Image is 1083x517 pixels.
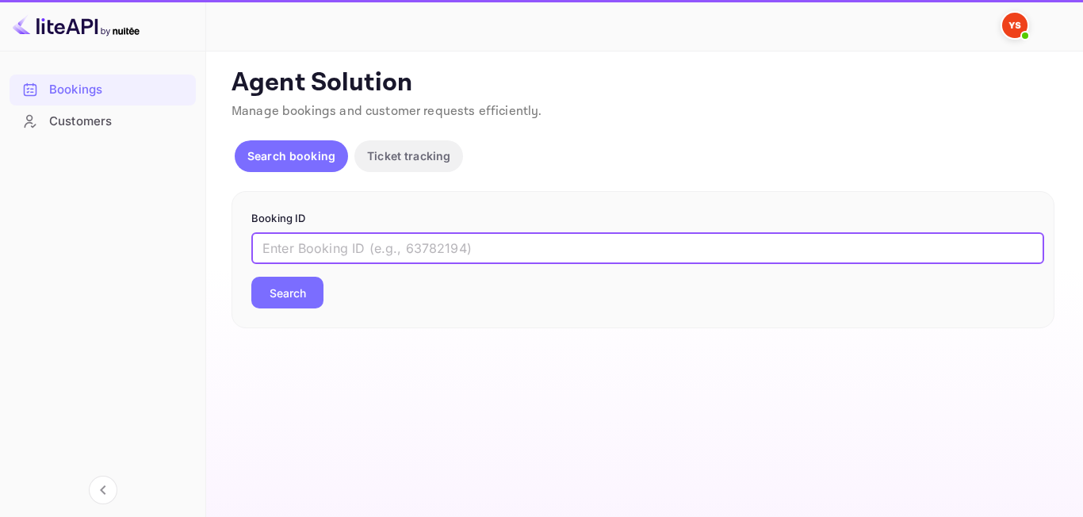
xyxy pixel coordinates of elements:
div: Customers [10,106,196,137]
span: Manage bookings and customer requests efficiently. [232,103,542,120]
button: Search [251,277,323,308]
input: Enter Booking ID (e.g., 63782194) [251,232,1044,264]
a: Bookings [10,75,196,104]
p: Agent Solution [232,67,1054,99]
div: Bookings [10,75,196,105]
div: Bookings [49,81,188,99]
div: Customers [49,113,188,131]
p: Ticket tracking [367,147,450,164]
img: LiteAPI logo [13,13,140,38]
button: Collapse navigation [89,476,117,504]
a: Customers [10,106,196,136]
p: Search booking [247,147,335,164]
img: Yandex Support [1002,13,1028,38]
p: Booking ID [251,211,1035,227]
